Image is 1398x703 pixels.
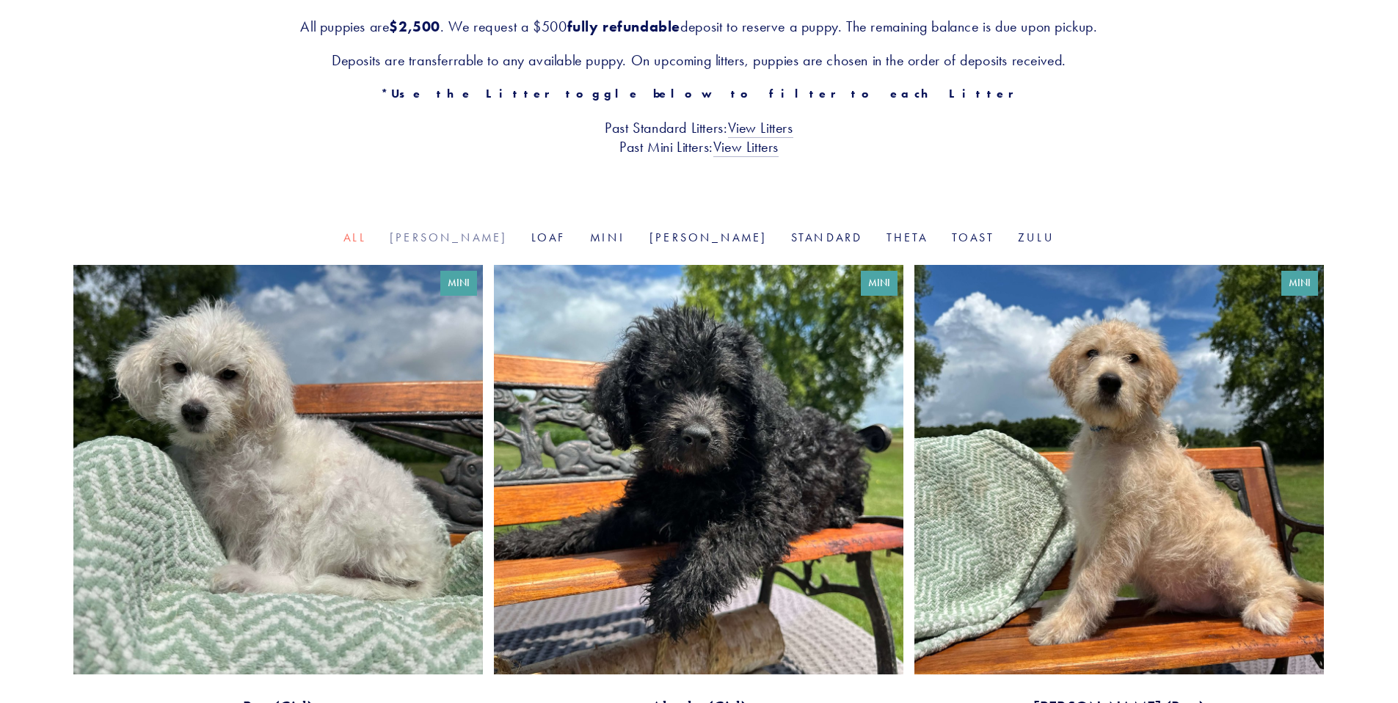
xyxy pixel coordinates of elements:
[952,230,994,244] a: Toast
[381,87,1017,101] strong: *Use the Litter toggle below to filter to each Litter
[73,17,1325,36] h3: All puppies are . We request a $500 deposit to reserve a puppy. The remaining balance is due upon...
[728,119,793,138] a: View Litters
[389,18,440,35] strong: $2,500
[567,18,681,35] strong: fully refundable
[73,118,1325,156] h3: Past Standard Litters: Past Mini Litters:
[713,138,779,157] a: View Litters
[1018,230,1055,244] a: Zulu
[649,230,768,244] a: [PERSON_NAME]
[590,230,626,244] a: Mini
[531,230,567,244] a: Loaf
[791,230,863,244] a: Standard
[343,230,366,244] a: All
[887,230,928,244] a: Theta
[390,230,508,244] a: [PERSON_NAME]
[73,51,1325,70] h3: Deposits are transferrable to any available puppy. On upcoming litters, puppies are chosen in the...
